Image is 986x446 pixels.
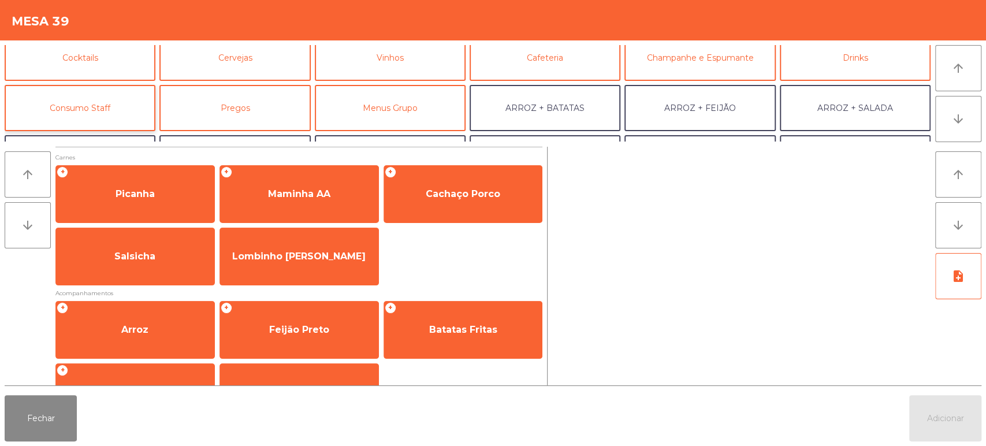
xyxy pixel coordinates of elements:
span: Salsicha [114,251,155,262]
span: Lombinho [PERSON_NAME] [232,251,366,262]
button: Drinks [780,35,931,81]
i: arrow_upward [951,168,965,181]
button: Pregos [159,85,310,131]
span: Acompanhamentos [55,288,542,299]
button: arrow_downward [935,202,981,248]
button: BATATA + FEIJÃO [159,135,310,181]
button: arrow_downward [935,96,981,142]
button: Menus Grupo [315,85,466,131]
button: Cocktails [5,35,155,81]
button: Vinhos [315,35,466,81]
span: + [57,302,68,314]
button: ARROZ + BATATAS [470,85,620,131]
i: arrow_upward [951,61,965,75]
span: Batatas Fritas [429,324,497,335]
span: Arroz [121,324,148,335]
button: ARROZ + FEIJÃO [624,85,775,131]
i: arrow_downward [21,218,35,232]
button: arrow_downward [5,202,51,248]
span: Carnes [55,152,542,163]
button: arrow_upward [5,151,51,198]
h4: Mesa 39 [12,13,69,30]
span: + [385,166,396,178]
span: + [57,365,68,376]
i: arrow_downward [951,112,965,126]
span: + [221,166,232,178]
span: Picanha [116,188,155,199]
button: arrow_upward [935,151,981,198]
button: Fechar [5,395,77,441]
span: Feijão Preto [269,324,329,335]
button: Cafeteria [470,35,620,81]
button: FEIJÃO + SALADA [624,135,775,181]
span: + [385,302,396,314]
button: Consumo Staff [5,85,155,131]
i: arrow_upward [21,168,35,181]
button: FEIJÃO + FEIJÃO [780,135,931,181]
i: note_add [951,269,965,283]
span: + [57,166,68,178]
button: BATATA + BATATA [470,135,620,181]
button: ARROZ + SALADA [780,85,931,131]
button: ARROZ + ARROZ [5,135,155,181]
span: Cachaço Porco [426,188,500,199]
button: BATATA + SALADA [315,135,466,181]
button: Champanhe e Espumante [624,35,775,81]
i: arrow_downward [951,218,965,232]
span: Maminha AA [268,188,330,199]
button: Cervejas [159,35,310,81]
span: + [221,302,232,314]
button: arrow_upward [935,45,981,91]
button: note_add [935,253,981,299]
